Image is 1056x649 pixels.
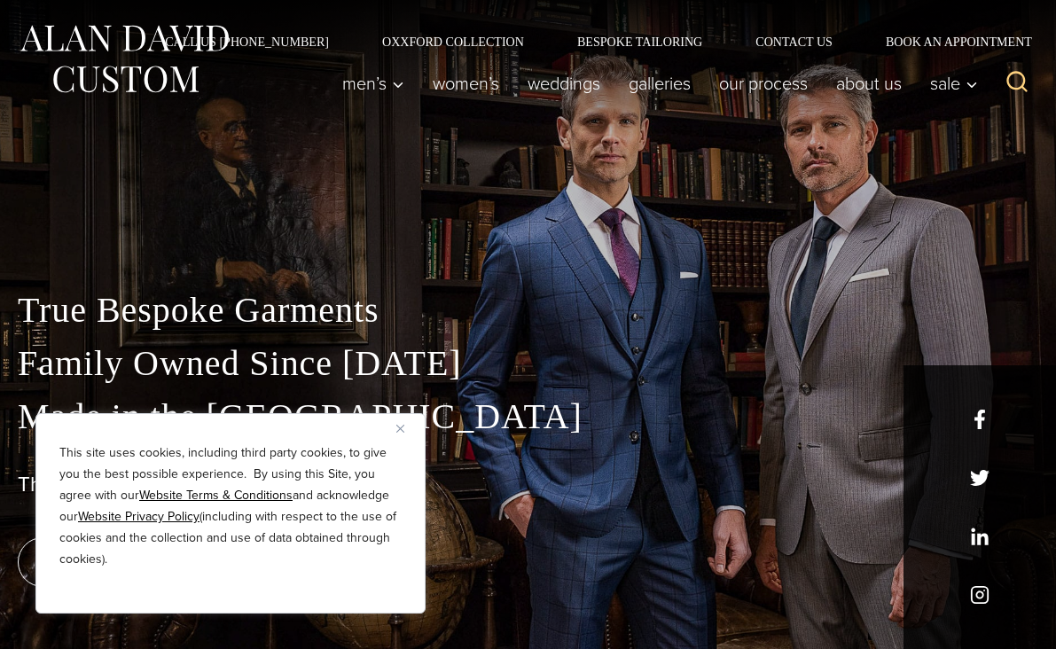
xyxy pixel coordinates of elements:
a: Our Process [705,66,822,101]
img: Close [396,425,404,433]
nav: Secondary Navigation [138,35,1038,48]
a: Call Us [PHONE_NUMBER] [138,35,356,48]
p: This site uses cookies, including third party cookies, to give you the best possible experience. ... [59,442,402,570]
a: book an appointment [18,537,266,587]
img: Alan David Custom [18,20,231,98]
a: Website Terms & Conditions [139,486,293,504]
button: Close [396,418,418,439]
span: Sale [930,74,978,92]
a: weddings [513,66,614,101]
a: Women’s [418,66,513,101]
button: View Search Form [996,62,1038,105]
nav: Primary Navigation [328,66,987,101]
p: True Bespoke Garments Family Owned Since [DATE] Made in the [GEOGRAPHIC_DATA] [18,284,1038,443]
a: About Us [822,66,916,101]
a: Website Privacy Policy [78,507,199,526]
a: Oxxford Collection [356,35,551,48]
a: Bespoke Tailoring [551,35,729,48]
a: Contact Us [729,35,859,48]
a: Book an Appointment [859,35,1038,48]
a: Galleries [614,66,705,101]
h1: The Best Custom Suits NYC Has to Offer [18,472,1038,497]
span: Men’s [342,74,404,92]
